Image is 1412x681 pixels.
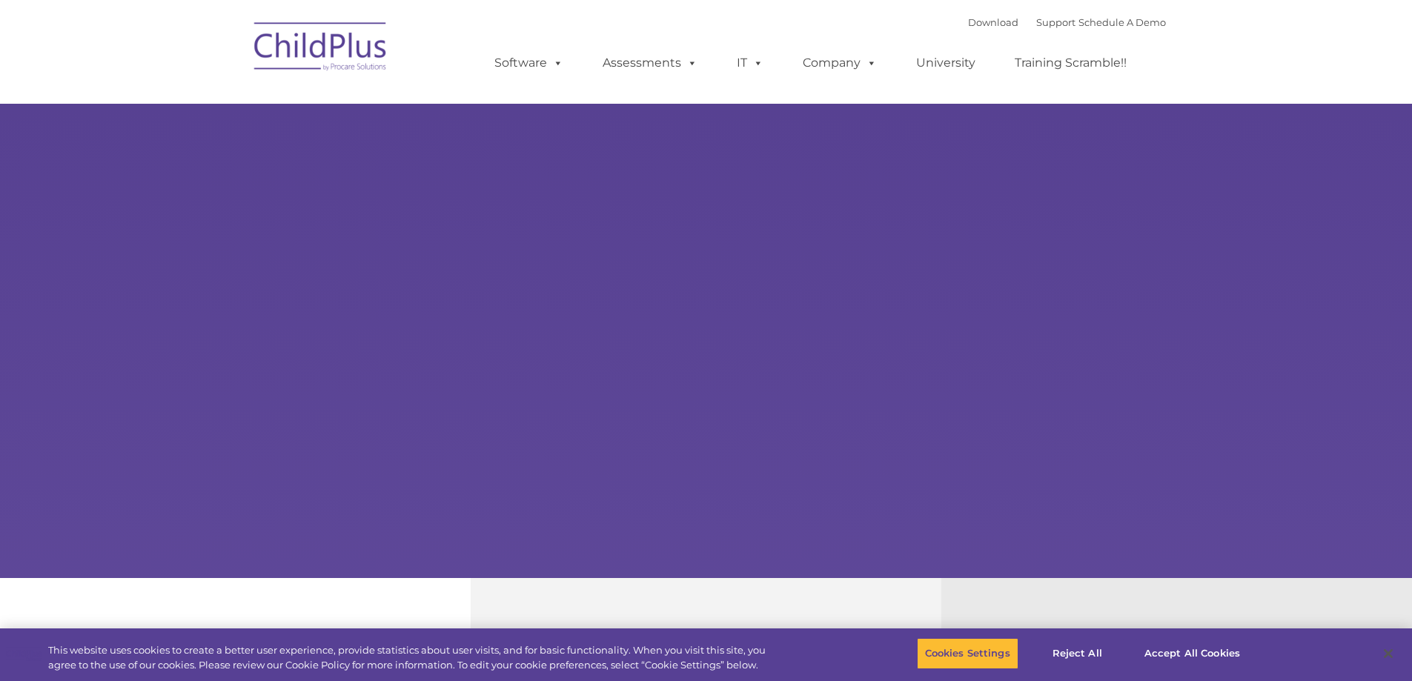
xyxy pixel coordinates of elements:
a: Download [968,16,1018,28]
font: | [968,16,1166,28]
img: ChildPlus by Procare Solutions [247,12,395,86]
a: Support [1036,16,1075,28]
button: Reject All [1031,638,1124,669]
button: Close [1372,637,1405,670]
a: Company [788,48,892,78]
a: University [901,48,990,78]
div: This website uses cookies to create a better user experience, provide statistics about user visit... [48,643,777,672]
a: Software [480,48,578,78]
a: Assessments [588,48,712,78]
a: Schedule A Demo [1078,16,1166,28]
button: Accept All Cookies [1136,638,1248,669]
a: Training Scramble!! [1000,48,1141,78]
button: Cookies Settings [917,638,1018,669]
a: IT [722,48,778,78]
